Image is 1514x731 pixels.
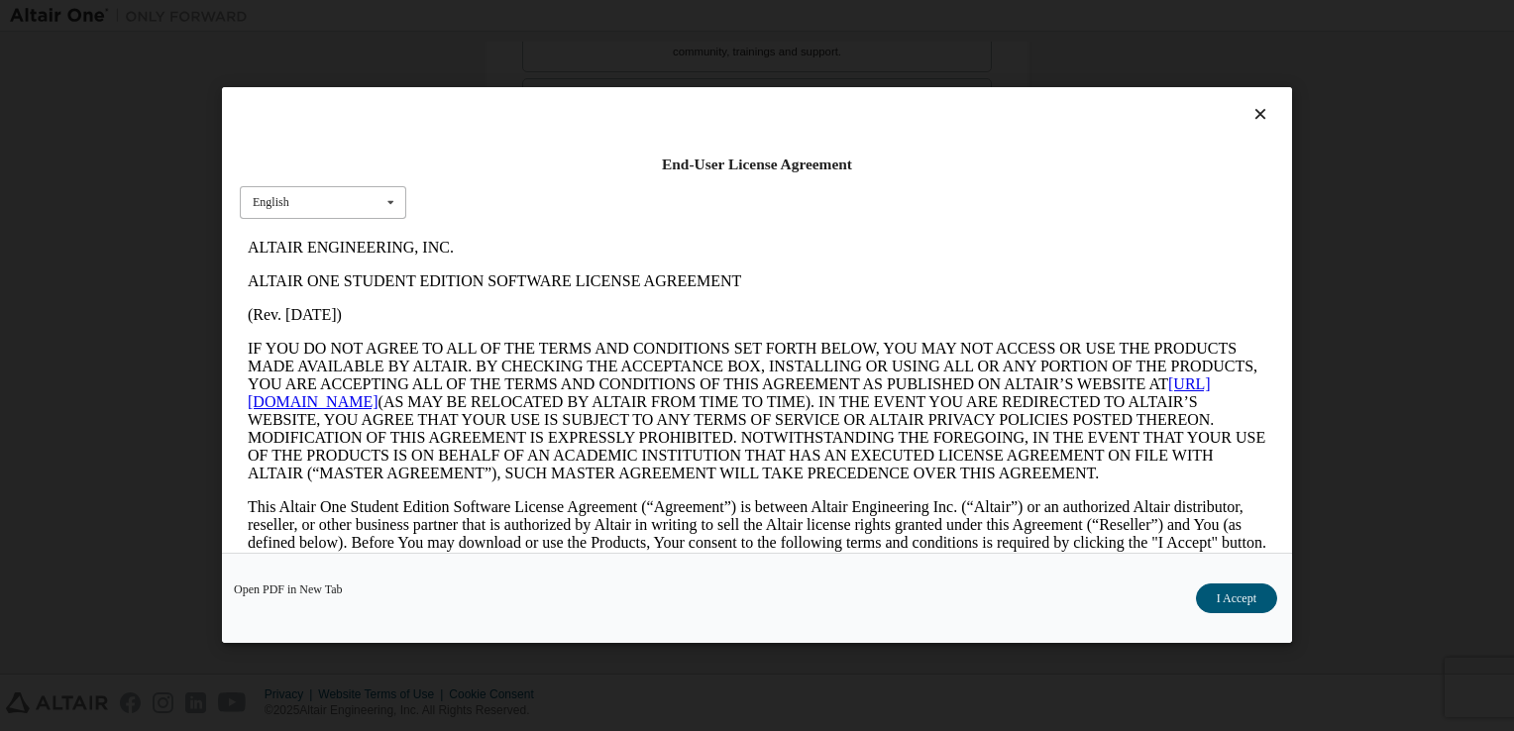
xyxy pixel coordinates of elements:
[240,155,1274,174] div: End-User License Agreement
[253,197,289,209] div: English
[234,584,343,596] a: Open PDF in New Tab
[8,109,1027,252] p: IF YOU DO NOT AGREE TO ALL OF THE TERMS AND CONDITIONS SET FORTH BELOW, YOU MAY NOT ACCESS OR USE...
[8,267,1027,339] p: This Altair One Student Edition Software License Agreement (“Agreement”) is between Altair Engine...
[8,145,971,179] a: [URL][DOMAIN_NAME]
[8,42,1027,59] p: ALTAIR ONE STUDENT EDITION SOFTWARE LICENSE AGREEMENT
[8,8,1027,26] p: ALTAIR ENGINEERING, INC.
[1196,584,1277,614] button: I Accept
[8,75,1027,93] p: (Rev. [DATE])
